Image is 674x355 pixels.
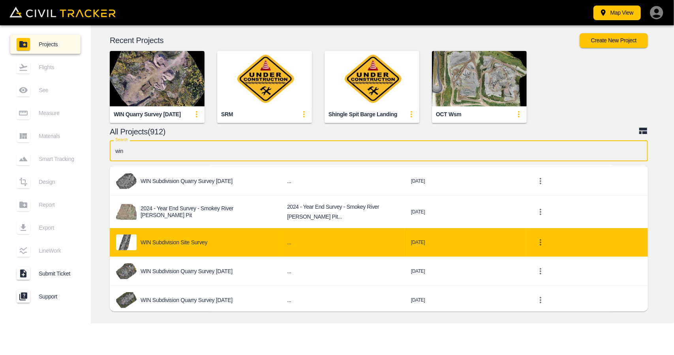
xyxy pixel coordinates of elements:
p: All Projects(912) [110,128,638,135]
button: update-card-details [404,106,419,122]
p: WIN Subdivision Site Survey [141,239,207,245]
img: project-image [116,292,137,308]
span: Submit Ticket [39,270,74,277]
p: WIN Subdivision Quarry Survey [DATE] [141,178,233,184]
a: Submit Ticket [10,264,81,283]
img: project-image [116,173,137,189]
img: project-image [116,263,137,279]
div: WIN Quarry Survey [DATE] [114,111,181,118]
button: update-card-details [296,106,312,122]
td: [DATE] [405,167,526,196]
a: Projects [10,35,81,54]
h6: ... [287,176,398,186]
p: WIN Subdivision Quarry Survey [DATE] [141,268,233,274]
h6: ... [287,295,398,305]
img: Civil Tracker [9,7,116,18]
img: OCT wsm [432,51,527,106]
td: [DATE] [405,228,526,257]
td: [DATE] [405,196,526,228]
p: WIN Subdivision Quarry Survey [DATE] [141,297,233,303]
button: update-card-details [189,106,205,122]
span: Support [39,293,74,300]
h6: ... [287,238,398,247]
h6: ... [287,266,398,276]
div: SRM [221,111,233,118]
p: Recent Projects [110,37,580,43]
button: update-card-details [511,106,527,122]
p: 2024 - Year End Survey - Smokey River [PERSON_NAME] Pit [141,205,274,218]
img: project-image [116,234,137,250]
img: WIN Quarry Survey Oct 6 2025 [110,51,205,106]
img: Shingle Spit Barge Landing [325,51,419,106]
div: Shingle Spit Barge Landing [329,111,397,118]
h6: 2024 - Year End Survey - Smokey River Goodwin Pit [287,202,398,221]
div: OCT wsm [436,111,462,118]
td: [DATE] [405,257,526,286]
img: SRM [217,51,312,106]
a: Support [10,287,81,306]
span: Projects [39,41,74,47]
td: [DATE] [405,286,526,315]
img: project-image [116,204,137,220]
button: Map View [593,6,641,20]
button: Create New Project [580,33,648,48]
